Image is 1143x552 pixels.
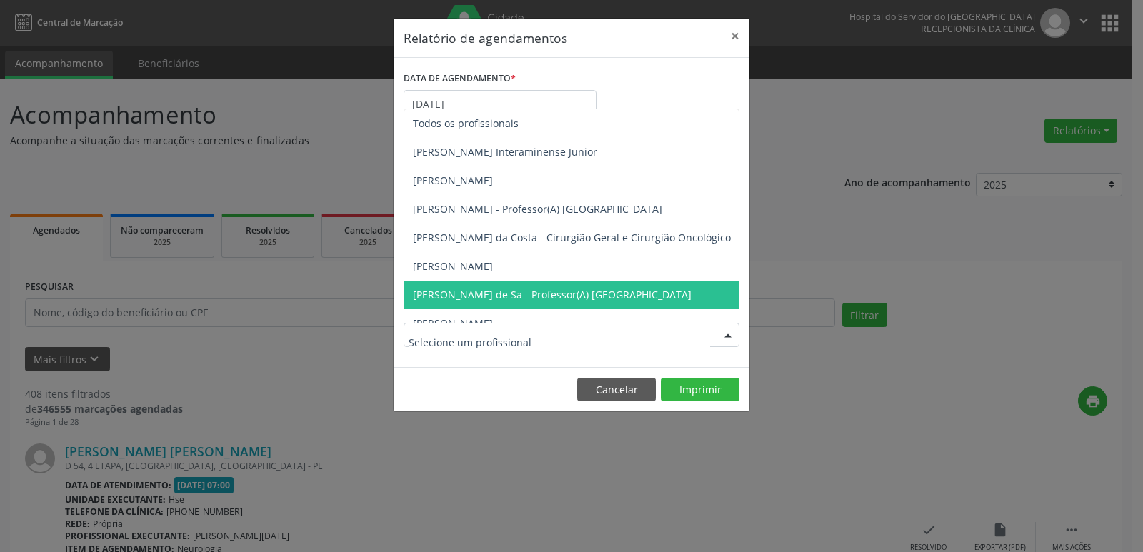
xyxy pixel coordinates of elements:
button: Close [721,19,749,54]
button: Cancelar [577,378,656,402]
span: [PERSON_NAME] [413,174,493,187]
span: [PERSON_NAME] - Professor(A) [GEOGRAPHIC_DATA] [413,202,662,216]
span: [PERSON_NAME] [413,316,493,330]
button: Imprimir [661,378,739,402]
span: [PERSON_NAME] de Sa - Professor(A) [GEOGRAPHIC_DATA] [413,288,692,301]
span: [PERSON_NAME] da Costa - Cirurgião Geral e Cirurgião Oncológico [413,231,731,244]
h5: Relatório de agendamentos [404,29,567,47]
input: Selecione uma data ou intervalo [404,90,597,119]
input: Selecione um profissional [409,328,710,356]
span: [PERSON_NAME] [413,259,493,273]
span: Todos os profissionais [413,116,519,130]
span: [PERSON_NAME] Interaminense Junior [413,145,597,159]
label: DATA DE AGENDAMENTO [404,68,516,90]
